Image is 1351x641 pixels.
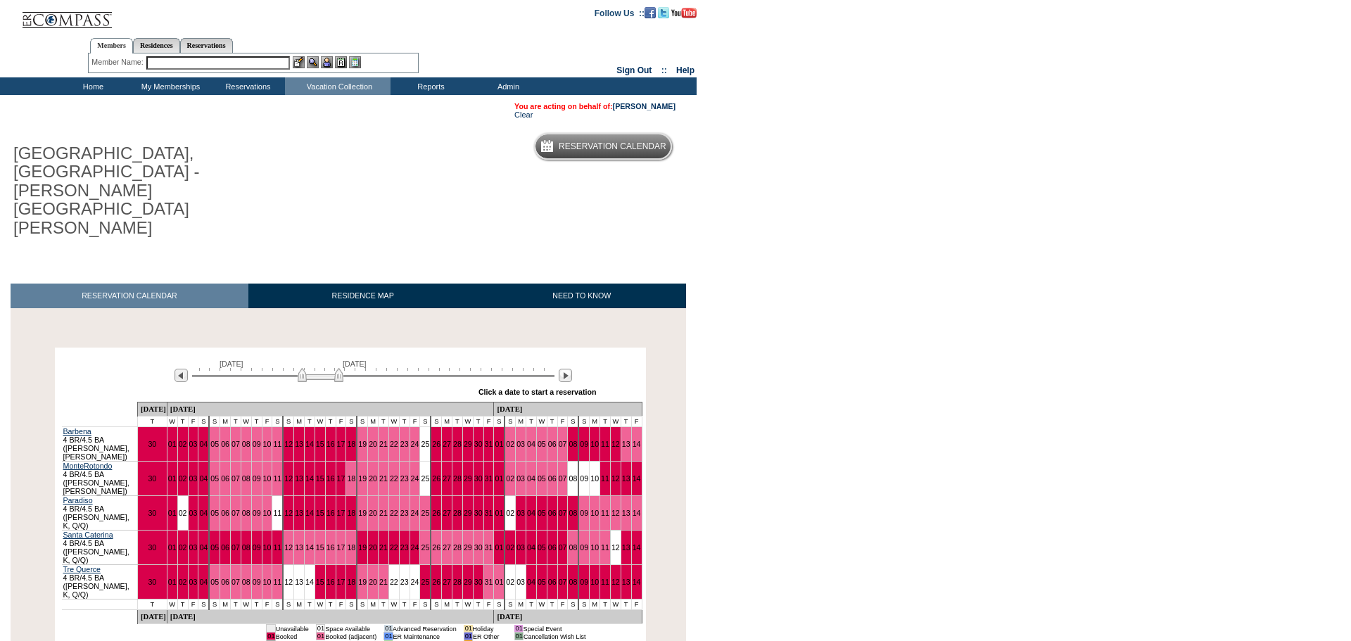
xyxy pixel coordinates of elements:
a: 13 [622,509,630,517]
a: 01 [168,543,177,552]
a: 18 [347,578,355,586]
a: Tre Querce [63,565,101,573]
a: MonteRotondo [63,462,113,470]
img: Next [559,369,572,382]
a: Subscribe to our YouTube Channel [671,8,697,16]
a: Reservations [180,38,233,53]
a: 06 [221,474,229,483]
a: 10 [263,440,272,448]
a: RESIDENCE MAP [248,284,478,308]
a: Paradiso [63,496,93,504]
a: 28 [453,509,462,517]
a: 16 [326,578,335,586]
a: 12 [611,474,620,483]
td: [DATE] [167,402,494,417]
a: 25 [421,440,429,448]
a: 28 [453,578,462,586]
a: 20 [369,509,377,517]
a: 09 [253,474,261,483]
td: Reservations [208,77,285,95]
div: Member Name: [91,56,146,68]
a: 09 [580,543,588,552]
a: 04 [527,474,535,483]
a: 22 [390,509,398,517]
a: 05 [210,543,219,552]
a: Members [90,38,133,53]
a: 30 [148,578,156,586]
a: 10 [590,440,599,448]
a: 04 [199,543,208,552]
a: 27 [443,543,451,552]
a: 17 [337,543,345,552]
a: RESERVATION CALENDAR [11,284,248,308]
a: 06 [221,440,229,448]
a: 17 [337,440,345,448]
a: 07 [231,578,240,586]
a: 13 [622,440,630,448]
a: 20 [369,543,377,552]
a: 01 [495,543,503,552]
img: View [307,56,319,68]
img: Reservations [335,56,347,68]
a: Barbena [63,427,91,436]
a: 24 [411,509,419,517]
a: 17 [337,474,345,483]
a: 06 [548,440,557,448]
a: 19 [358,543,367,552]
a: 16 [326,543,335,552]
a: Santa Caterina [63,531,113,539]
a: 25 [421,474,429,483]
a: 15 [316,509,324,517]
a: 10 [263,509,272,517]
a: 05 [538,543,546,552]
a: 25 [421,543,429,552]
a: 31 [485,509,493,517]
a: 23 [400,440,409,448]
img: Previous [175,369,188,382]
a: 12 [611,509,620,517]
a: 09 [580,474,588,483]
a: 08 [242,543,250,552]
a: 08 [569,509,577,517]
img: Become our fan on Facebook [645,7,656,18]
a: 14 [305,440,314,448]
img: Impersonate [321,56,333,68]
a: 10 [263,474,272,483]
a: 14 [633,474,641,483]
td: F [262,417,272,427]
a: 14 [305,543,314,552]
a: 02 [506,543,514,552]
a: 07 [231,543,240,552]
a: 11 [601,578,609,586]
a: 21 [379,440,388,448]
a: 08 [569,578,577,586]
a: 06 [548,509,557,517]
a: 11 [273,543,281,552]
a: 14 [305,509,314,517]
a: 19 [358,440,367,448]
a: NEED TO KNOW [477,284,686,308]
a: 25 [421,578,429,586]
a: 02 [506,440,514,448]
a: 01 [495,509,503,517]
a: 04 [527,578,535,586]
a: 10 [590,509,599,517]
a: 03 [189,543,198,552]
a: 15 [316,578,324,586]
a: 04 [199,509,208,517]
a: 08 [242,509,250,517]
a: 02 [179,474,187,483]
a: 26 [432,474,440,483]
a: 15 [316,543,324,552]
a: 13 [622,543,630,552]
a: 03 [189,440,198,448]
td: T [379,417,389,427]
a: 02 [179,440,187,448]
a: 07 [559,543,567,552]
a: 07 [559,509,567,517]
td: S [357,417,367,427]
a: 21 [379,474,388,483]
a: 20 [369,578,377,586]
a: [PERSON_NAME] [613,102,675,110]
a: 26 [432,440,440,448]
